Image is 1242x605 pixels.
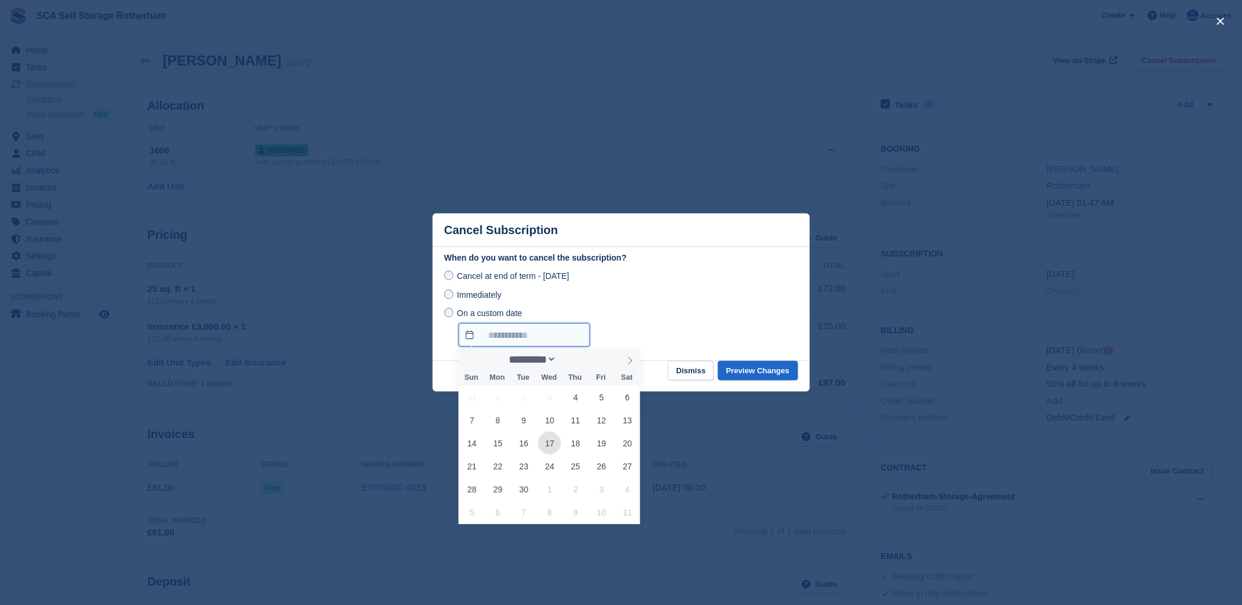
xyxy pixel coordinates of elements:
button: Preview Changes [718,361,798,380]
span: September 17, 2025 [538,432,561,455]
input: On a custom date [444,308,454,317]
span: August 31, 2025 [460,386,483,409]
span: October 11, 2025 [616,501,639,524]
span: Thu [562,374,588,382]
button: close [1211,12,1230,31]
span: September 23, 2025 [512,455,535,478]
span: September 12, 2025 [590,409,613,432]
span: Tue [510,374,536,382]
span: September 15, 2025 [486,432,509,455]
span: On a custom date [457,308,522,318]
span: September 9, 2025 [512,409,535,432]
span: September 3, 2025 [538,386,561,409]
span: October 3, 2025 [590,478,613,501]
span: October 9, 2025 [564,501,587,524]
select: Month [505,353,557,366]
input: On a custom date [459,323,590,347]
span: October 5, 2025 [460,501,483,524]
span: September 1, 2025 [486,386,509,409]
span: Fri [588,374,614,382]
span: September 21, 2025 [460,455,483,478]
span: September 19, 2025 [590,432,613,455]
span: Wed [536,374,562,382]
span: Cancel at end of term - [DATE] [457,271,569,281]
span: September 20, 2025 [616,432,639,455]
span: September 22, 2025 [486,455,509,478]
span: September 13, 2025 [616,409,639,432]
span: September 27, 2025 [616,455,639,478]
span: September 6, 2025 [616,386,639,409]
span: October 6, 2025 [486,501,509,524]
input: Year [556,353,594,366]
span: September 11, 2025 [564,409,587,432]
span: September 14, 2025 [460,432,483,455]
span: September 2, 2025 [512,386,535,409]
span: September 8, 2025 [486,409,509,432]
span: Immediately [457,290,501,300]
span: October 8, 2025 [538,501,561,524]
span: September 16, 2025 [512,432,535,455]
span: October 7, 2025 [512,501,535,524]
span: October 2, 2025 [564,478,587,501]
p: Cancel Subscription [444,223,558,237]
span: October 4, 2025 [616,478,639,501]
span: Sat [614,374,640,382]
span: September 24, 2025 [538,455,561,478]
input: Immediately [444,290,454,299]
span: September 18, 2025 [564,432,587,455]
span: September 10, 2025 [538,409,561,432]
span: October 1, 2025 [538,478,561,501]
span: September 29, 2025 [486,478,509,501]
span: Sun [459,374,485,382]
span: September 25, 2025 [564,455,587,478]
span: September 26, 2025 [590,455,613,478]
span: September 5, 2025 [590,386,613,409]
input: Cancel at end of term - [DATE] [444,271,454,280]
span: Mon [485,374,510,382]
button: Dismiss [668,361,714,380]
span: October 10, 2025 [590,501,613,524]
label: When do you want to cancel the subscription? [444,252,798,264]
span: September 7, 2025 [460,409,483,432]
span: September 30, 2025 [512,478,535,501]
span: September 4, 2025 [564,386,587,409]
span: September 28, 2025 [460,478,483,501]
